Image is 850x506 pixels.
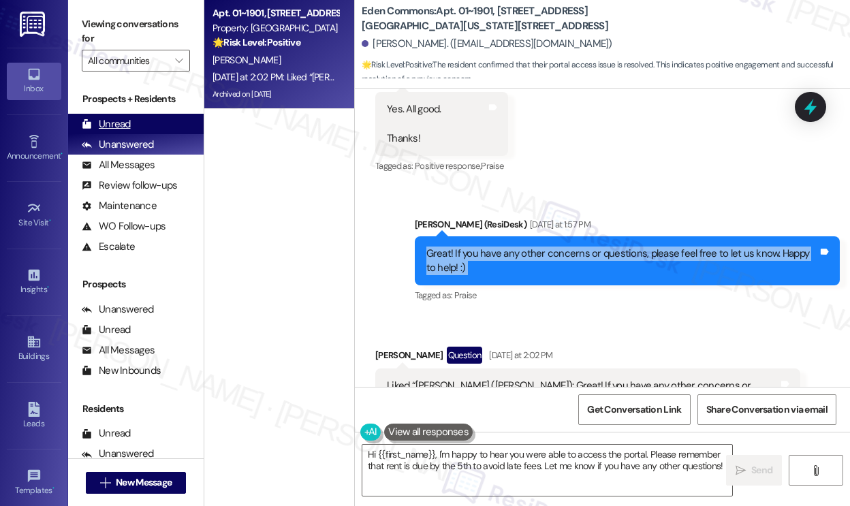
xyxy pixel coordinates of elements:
[415,285,840,305] div: Tagged as:
[486,348,552,362] div: [DATE] at 2:02 PM
[82,219,166,234] div: WO Follow-ups
[697,394,836,425] button: Share Conversation via email
[20,12,48,37] img: ResiDesk Logo
[211,86,340,103] div: Archived on [DATE]
[751,463,772,477] span: Send
[82,14,190,50] label: Viewing conversations for
[49,216,51,225] span: •
[362,59,432,70] strong: 🌟 Risk Level: Positive
[212,54,281,66] span: [PERSON_NAME]
[362,58,850,87] span: : The resident confirmed that their portal access issue is resolved. This indicates positive enga...
[362,445,732,496] textarea: Hi {{first_name}}, I'm happy to hear you were able to access the portal. Please remember that ren...
[736,465,746,476] i: 
[82,302,154,317] div: Unanswered
[375,347,800,368] div: [PERSON_NAME]
[415,217,840,236] div: [PERSON_NAME] (ResiDesk)
[68,277,204,291] div: Prospects
[362,4,634,33] b: Eden Commons: Apt. 01~1901, [STREET_ADDRESS][GEOGRAPHIC_DATA][US_STATE][STREET_ADDRESS]
[387,379,778,408] div: Liked “[PERSON_NAME] ([PERSON_NAME]): Great! If you have any other concerns or questions, please ...
[82,117,131,131] div: Unread
[726,455,782,486] button: Send
[47,283,49,292] span: •
[100,477,110,488] i: 
[7,63,61,99] a: Inbox
[426,247,818,276] div: Great! If you have any other concerns or questions, please feel free to let us know. Happy to hel...
[82,158,155,172] div: All Messages
[454,289,477,301] span: Praise
[175,55,183,66] i: 
[526,217,591,232] div: [DATE] at 1:57 PM
[447,347,483,364] div: Question
[212,36,300,48] strong: 🌟 Risk Level: Positive
[61,149,63,159] span: •
[7,264,61,300] a: Insights •
[212,21,339,35] div: Property: [GEOGRAPHIC_DATA]
[82,343,155,358] div: All Messages
[375,156,508,176] div: Tagged as:
[415,160,481,172] span: Positive response ,
[82,323,131,337] div: Unread
[212,6,339,20] div: Apt. 01~1901, [STREET_ADDRESS][GEOGRAPHIC_DATA][US_STATE][STREET_ADDRESS]
[82,240,135,254] div: Escalate
[82,178,177,193] div: Review follow-ups
[82,199,157,213] div: Maintenance
[82,364,161,378] div: New Inbounds
[362,37,612,51] div: [PERSON_NAME]. ([EMAIL_ADDRESS][DOMAIN_NAME])
[7,398,61,434] a: Leads
[706,402,828,417] span: Share Conversation via email
[578,394,690,425] button: Get Conversation Link
[587,402,681,417] span: Get Conversation Link
[7,330,61,367] a: Buildings
[116,475,172,490] span: New Message
[82,138,154,152] div: Unanswered
[52,484,54,493] span: •
[810,465,821,476] i: 
[7,464,61,501] a: Templates •
[82,447,154,461] div: Unanswered
[7,197,61,234] a: Site Visit •
[88,50,168,72] input: All communities
[82,426,131,441] div: Unread
[481,160,503,172] span: Praise
[86,472,187,494] button: New Message
[68,92,204,106] div: Prospects + Residents
[68,402,204,416] div: Residents
[387,102,441,146] div: Yes. All good. Thanks!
